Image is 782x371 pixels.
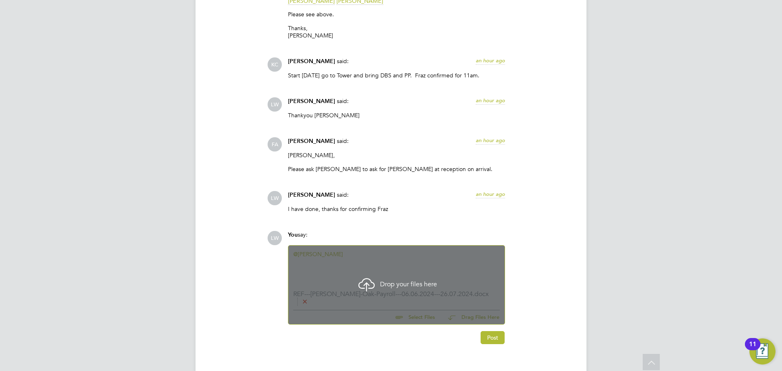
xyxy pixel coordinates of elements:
p: Start [DATE] go to Tower and bring DBS and PP. Fraz confirmed for 11am. [288,72,505,79]
span: [PERSON_NAME] [288,98,335,105]
button: Drag Files Here [442,309,500,326]
div: ​ [293,250,500,285]
span: said: [337,97,349,105]
span: said: [337,191,349,198]
span: [PERSON_NAME] [288,138,335,145]
span: LW [268,231,282,245]
span: an hour ago [476,137,505,144]
button: Post [481,331,505,344]
button: Open Resource Center, 11 new notifications [749,338,775,364]
a: @[PERSON_NAME] [293,250,343,258]
p: Thanks, [PERSON_NAME] [288,24,505,39]
p: I have done, thanks for confirming Fraz [288,205,505,213]
span: [PERSON_NAME] [288,191,335,198]
p: [PERSON_NAME], [288,151,505,159]
span: LW [268,191,282,205]
span: said: [337,57,349,65]
span: KC [268,57,282,72]
div: 11 [749,344,756,355]
span: [PERSON_NAME] [288,58,335,65]
span: an hour ago [476,97,505,104]
p: Thankyou [PERSON_NAME] [288,112,505,119]
span: said: [337,137,349,145]
span: You [288,231,298,238]
li: REF---[PERSON_NAME]-Oak-Payroll---06.06.2024---26.07.2024.docx [293,290,500,306]
span: an hour ago [476,57,505,64]
p: Please see above. [288,11,505,18]
span: FA [268,137,282,151]
span: LW [268,97,282,112]
div: say: [288,231,505,245]
span: an hour ago [476,191,505,198]
p: Please ask [PERSON_NAME] to ask for [PERSON_NAME] at reception on arrival. [288,165,505,173]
